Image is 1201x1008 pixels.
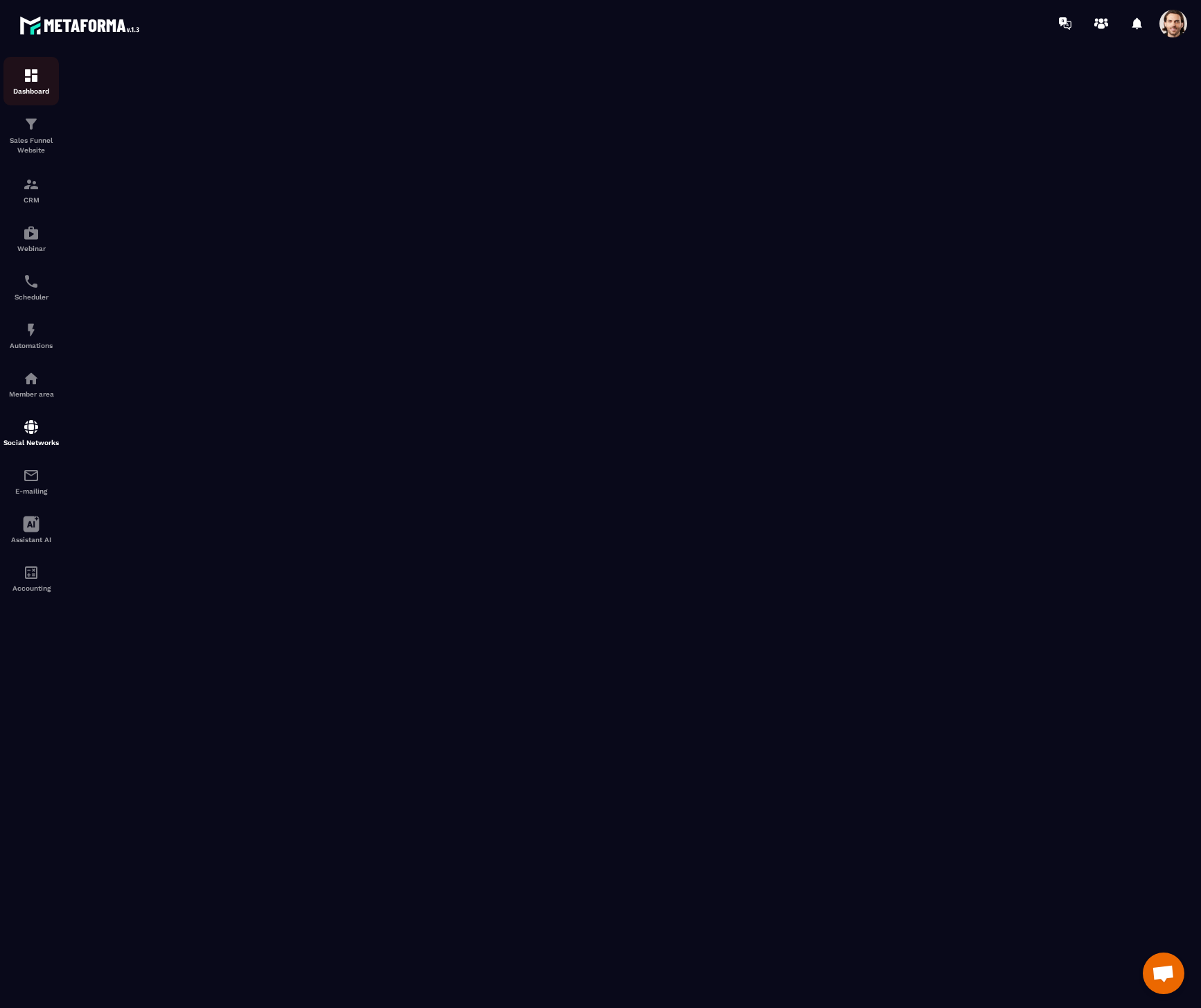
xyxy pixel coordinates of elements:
[3,293,59,301] p: Scheduler
[3,505,59,554] a: Assistant AI
[3,439,59,446] p: Social Networks
[23,419,40,435] img: social-network
[3,390,59,398] p: Member area
[3,214,59,263] a: automationsautomationsWebinar
[3,57,59,105] a: formationformationDashboard
[3,457,59,505] a: emailemailE-mailing
[3,136,59,155] p: Sales Funnel Website
[3,245,59,252] p: Webinar
[3,554,59,602] a: accountantaccountantAccounting
[3,105,59,166] a: formationformationSales Funnel Website
[3,487,59,495] p: E-mailing
[23,225,40,241] img: automations
[3,166,59,214] a: formationformationCRM
[3,342,59,349] p: Automations
[3,584,59,592] p: Accounting
[3,311,59,360] a: automationsautomationsAutomations
[1143,953,1184,994] div: Open chat
[3,87,59,95] p: Dashboard
[23,116,40,132] img: formation
[3,263,59,311] a: schedulerschedulerScheduler
[3,536,59,544] p: Assistant AI
[23,467,40,484] img: email
[3,196,59,204] p: CRM
[3,360,59,408] a: automationsautomationsMember area
[23,322,40,338] img: automations
[23,176,40,193] img: formation
[19,12,144,38] img: logo
[23,564,40,581] img: accountant
[23,273,40,290] img: scheduler
[3,408,59,457] a: social-networksocial-networkSocial Networks
[23,370,40,387] img: automations
[23,67,40,84] img: formation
